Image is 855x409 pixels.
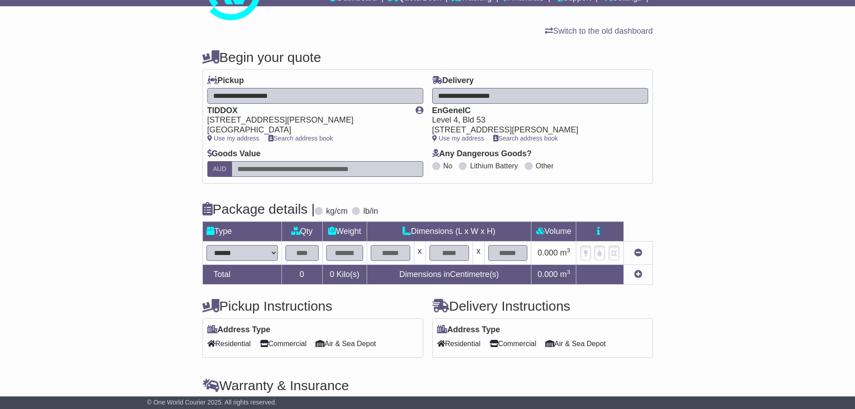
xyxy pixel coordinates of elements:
[202,378,653,393] h4: Warranty & Insurance
[326,207,347,216] label: kg/cm
[207,149,261,159] label: Goods Value
[207,161,232,177] label: AUD
[432,135,484,142] a: Use my address
[545,337,606,351] span: Air & Sea Depot
[545,26,653,35] a: Switch to the old dashboard
[437,325,500,335] label: Address Type
[367,264,531,284] td: Dimensions in Centimetre(s)
[202,50,653,65] h4: Begin your quote
[443,162,452,170] label: No
[634,270,642,279] a: Add new item
[437,337,481,351] span: Residential
[207,325,271,335] label: Address Type
[470,162,518,170] label: Lithium Battery
[268,135,333,142] a: Search address book
[432,76,474,86] label: Delivery
[634,248,642,257] a: Remove this item
[202,202,315,216] h4: Package details |
[531,221,576,241] td: Volume
[202,264,281,284] td: Total
[207,135,259,142] a: Use my address
[367,221,531,241] td: Dimensions (L x W x H)
[207,337,251,351] span: Residential
[473,241,484,264] td: x
[538,270,558,279] span: 0.000
[493,135,558,142] a: Search address book
[538,248,558,257] span: 0.000
[316,337,376,351] span: Air & Sea Depot
[432,106,639,116] div: EnGeneIC
[432,115,639,125] div: Level 4, Bld 53
[432,125,639,135] div: [STREET_ADDRESS][PERSON_NAME]
[567,268,570,275] sup: 3
[322,264,367,284] td: Kilo(s)
[202,299,423,313] h4: Pickup Instructions
[207,125,407,135] div: [GEOGRAPHIC_DATA]
[281,221,322,241] td: Qty
[322,221,367,241] td: Weight
[207,76,244,86] label: Pickup
[567,247,570,254] sup: 3
[147,399,277,406] span: © One World Courier 2025. All rights reserved.
[490,337,536,351] span: Commercial
[560,270,570,279] span: m
[363,207,378,216] label: lb/in
[202,221,281,241] td: Type
[330,270,334,279] span: 0
[260,337,307,351] span: Commercial
[560,248,570,257] span: m
[207,106,407,116] div: TIDDOX
[432,149,532,159] label: Any Dangerous Goods?
[207,115,407,125] div: [STREET_ADDRESS][PERSON_NAME]
[536,162,554,170] label: Other
[432,299,653,313] h4: Delivery Instructions
[281,264,322,284] td: 0
[414,241,425,264] td: x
